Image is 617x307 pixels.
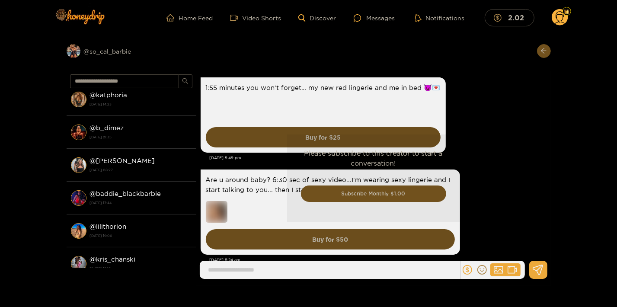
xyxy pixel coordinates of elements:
a: Video Shorts [230,14,281,22]
strong: @ baddie_blackbarbie [90,190,161,197]
button: search [179,74,192,88]
img: conversation [71,256,86,272]
strong: @ lilithorion [90,223,127,230]
strong: [DATE] 17:44 [90,199,192,207]
strong: @ kris_chanski [90,256,136,263]
button: Notifications [412,13,467,22]
img: conversation [71,157,86,173]
strong: @ katphoria [90,91,128,99]
strong: [DATE] 21:35 [90,133,192,141]
p: Please subscribe to this creator to start a conversation! [301,148,446,168]
a: Home Feed [166,14,213,22]
span: dollar [494,14,506,22]
mark: 2.02 [507,13,525,22]
img: conversation [71,125,86,140]
span: search [182,78,189,85]
strong: [DATE] 08:27 [90,166,192,174]
strong: [DATE] 19:06 [90,232,192,240]
img: conversation [71,92,86,107]
button: arrow-left [537,44,551,58]
strong: [DATE] 14:23 [90,100,192,108]
button: 2.02 [485,9,534,26]
div: Messages [354,13,395,23]
div: @so_cal_barbie [67,44,196,58]
strong: [DATE] 15:15 [90,265,192,272]
img: conversation [71,190,86,206]
strong: @ [PERSON_NAME] [90,157,155,164]
img: Fan Level [564,9,569,14]
a: Discover [298,14,336,22]
button: Subscribe Monthly $1.00 [301,185,446,202]
span: home [166,14,179,22]
span: arrow-left [540,48,547,55]
img: conversation [71,223,86,239]
span: video-camera [230,14,242,22]
strong: @ b_dimez [90,124,124,131]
